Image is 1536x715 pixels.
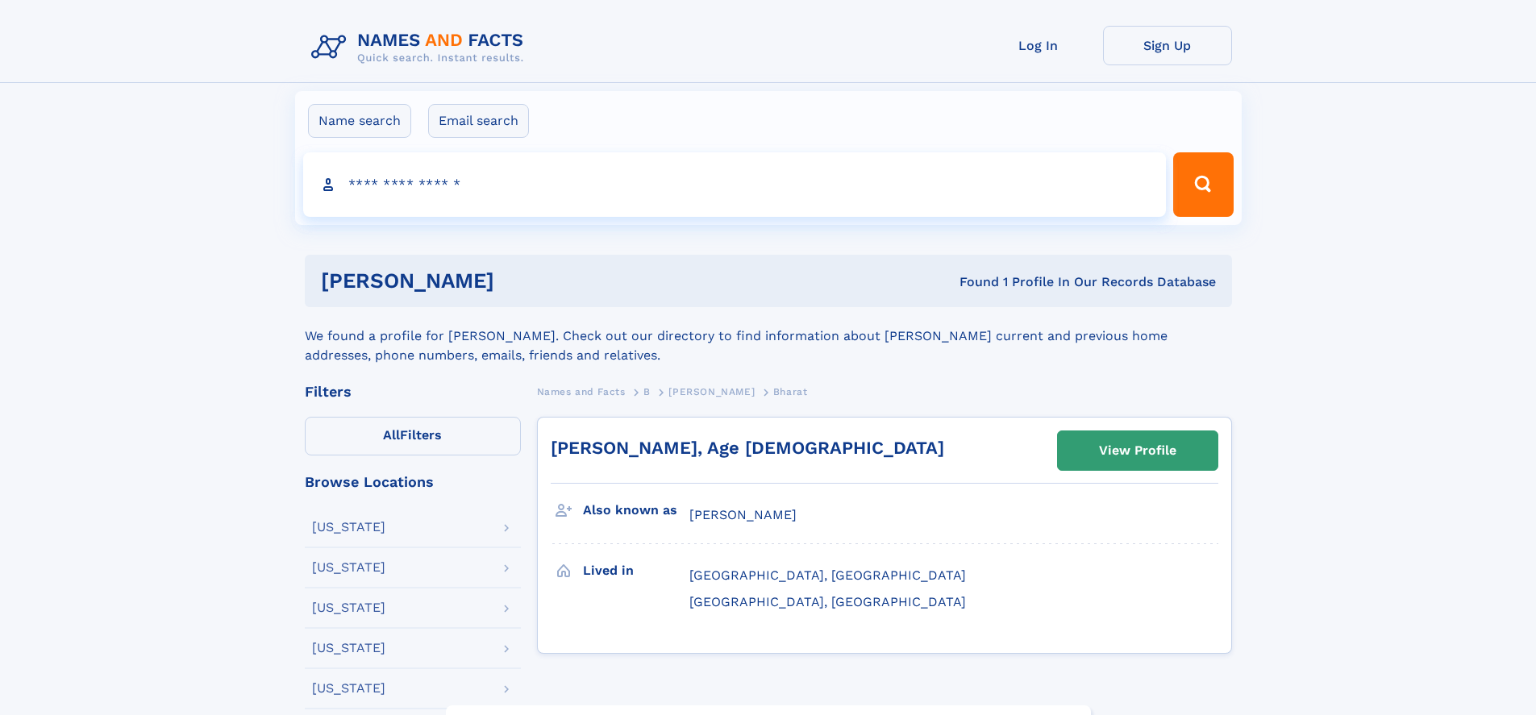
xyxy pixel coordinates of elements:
[689,594,966,609] span: [GEOGRAPHIC_DATA], [GEOGRAPHIC_DATA]
[668,386,755,397] span: [PERSON_NAME]
[583,557,689,584] h3: Lived in
[305,26,537,69] img: Logo Names and Facts
[312,642,385,655] div: [US_STATE]
[773,386,808,397] span: Bharat
[305,417,521,455] label: Filters
[303,152,1167,217] input: search input
[428,104,529,138] label: Email search
[1103,26,1232,65] a: Sign Up
[726,273,1216,291] div: Found 1 Profile In Our Records Database
[551,438,944,458] a: [PERSON_NAME], Age [DEMOGRAPHIC_DATA]
[1058,431,1218,470] a: View Profile
[974,26,1103,65] a: Log In
[312,521,385,534] div: [US_STATE]
[537,381,626,401] a: Names and Facts
[643,381,651,401] a: B
[321,271,727,291] h1: [PERSON_NAME]
[305,307,1232,365] div: We found a profile for [PERSON_NAME]. Check out our directory to find information about [PERSON_N...
[1099,432,1176,469] div: View Profile
[668,381,755,401] a: [PERSON_NAME]
[305,475,521,489] div: Browse Locations
[583,497,689,524] h3: Also known as
[305,385,521,399] div: Filters
[312,601,385,614] div: [US_STATE]
[383,427,400,443] span: All
[689,507,797,522] span: [PERSON_NAME]
[312,561,385,574] div: [US_STATE]
[643,386,651,397] span: B
[312,682,385,695] div: [US_STATE]
[1173,152,1233,217] button: Search Button
[689,567,966,583] span: [GEOGRAPHIC_DATA], [GEOGRAPHIC_DATA]
[308,104,411,138] label: Name search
